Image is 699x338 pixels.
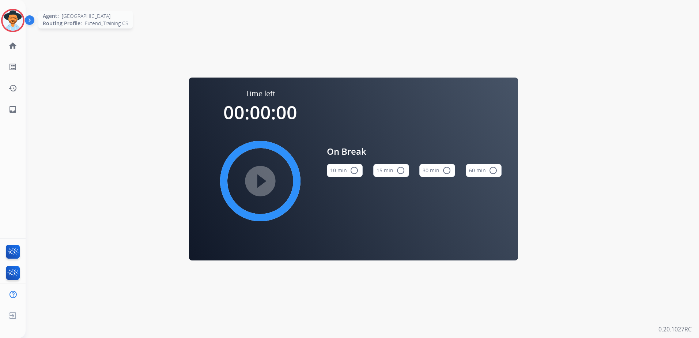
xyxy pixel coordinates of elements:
mat-icon: inbox [8,105,17,114]
mat-icon: home [8,41,17,50]
p: 0.20.1027RC [658,325,692,334]
mat-icon: radio_button_unchecked [396,166,405,175]
mat-icon: history [8,84,17,93]
span: 00:00:00 [223,100,297,125]
mat-icon: radio_button_unchecked [442,166,451,175]
button: 60 min [466,164,502,177]
mat-icon: radio_button_unchecked [350,166,359,175]
span: On Break [327,145,502,158]
span: Agent: [43,12,59,20]
span: [GEOGRAPHIC_DATA] [62,12,110,20]
span: Time left [246,89,275,99]
span: Routing Profile: [43,20,82,27]
mat-icon: radio_button_unchecked [489,166,498,175]
button: 15 min [373,164,409,177]
span: Extend_Training CS [85,20,128,27]
mat-icon: list_alt [8,63,17,71]
img: avatar [3,10,23,31]
button: 30 min [419,164,455,177]
button: 10 min [327,164,363,177]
